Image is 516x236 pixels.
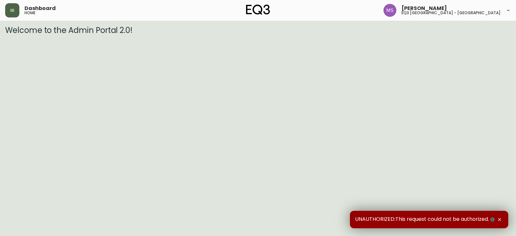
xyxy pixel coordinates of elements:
[25,11,35,15] h5: home
[355,216,496,223] span: UNAUTHORIZED:This request could not be authorized.
[5,26,511,35] h3: Welcome to the Admin Portal 2.0!
[402,11,501,15] h5: eq3 [GEOGRAPHIC_DATA] - [GEOGRAPHIC_DATA]
[383,4,396,17] img: 1b6e43211f6f3cc0b0729c9049b8e7af
[402,6,447,11] span: [PERSON_NAME]
[25,6,56,11] span: Dashboard
[246,5,270,15] img: logo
